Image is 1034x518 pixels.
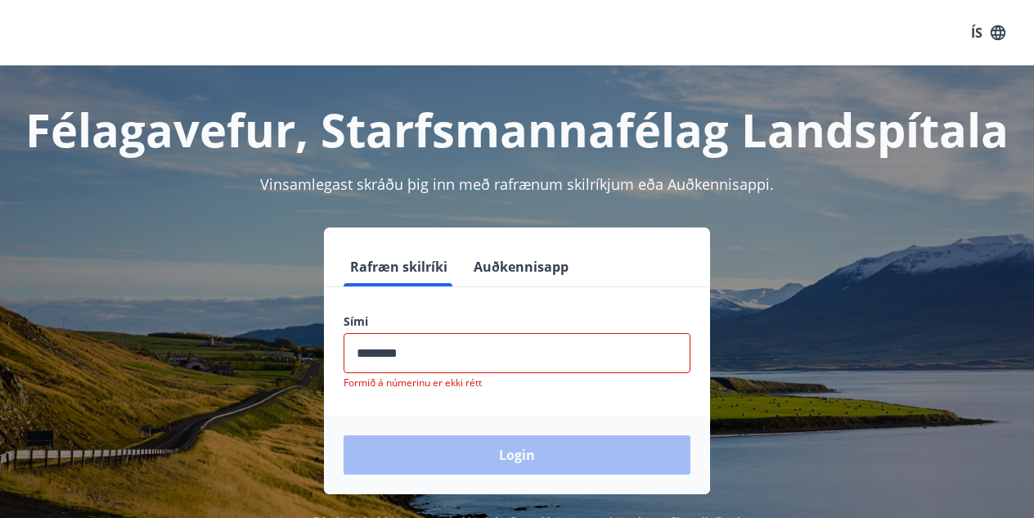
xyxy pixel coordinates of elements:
span: Vinsamlegast skráðu þig inn með rafrænum skilríkjum eða Auðkennisappi. [260,174,774,194]
label: Sími [344,313,690,330]
button: Rafræn skilríki [344,247,454,286]
p: Formið á númerinu er ekki rétt [344,376,690,390]
button: Auðkennisapp [467,247,575,286]
h1: Félagavefur, Starfsmannafélag Landspítala [20,98,1014,160]
button: ÍS [962,18,1014,47]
